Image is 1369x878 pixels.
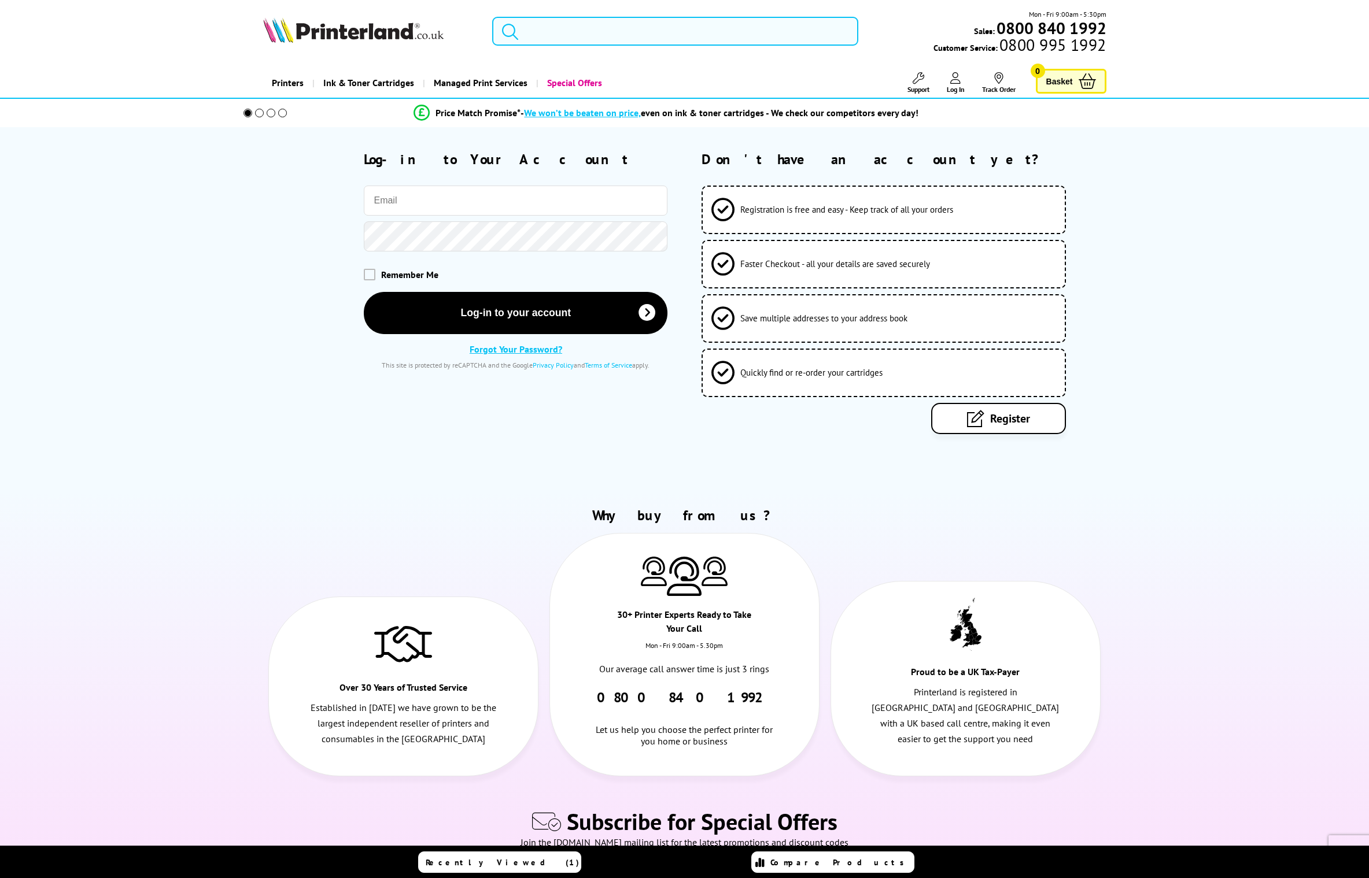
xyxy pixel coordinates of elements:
span: Mon - Fri 9:00am - 5:30pm [1029,9,1106,20]
span: Registration is free and easy - Keep track of all your orders [740,204,953,215]
span: Register [990,411,1030,426]
span: Save multiple addresses to your address book [740,313,907,324]
div: Mon - Fri 9:00am - 5.30pm [550,641,819,661]
img: UK tax payer [950,598,981,651]
span: Price Match Promise* [436,107,521,118]
span: 0800 995 1992 [998,39,1106,50]
img: Printer Experts [667,557,702,597]
div: Join the [DOMAIN_NAME] mailing list for the latest promotions and discount codes [6,836,1363,854]
a: Privacy Policy [533,361,574,369]
span: Ink & Toner Cartridges [323,68,414,98]
button: Log-in to your account [364,292,667,334]
a: 0800 840 1992 [597,688,772,706]
h2: Log-in to Your Account [364,150,667,168]
span: Sales: [974,25,995,36]
div: This site is protected by reCAPTCHA and the Google and apply. [364,361,667,369]
a: 0800 840 1992 [995,23,1106,34]
a: Terms of Service [585,361,632,369]
a: Ink & Toner Cartridges [312,68,423,98]
input: Email [364,186,667,216]
a: Compare Products [751,851,914,873]
img: Printerland Logo [263,17,444,43]
a: Managed Print Services [423,68,536,98]
span: Customer Service: [933,39,1106,53]
a: Log In [947,72,965,94]
span: Log In [947,85,965,94]
a: Printerland Logo [263,17,478,45]
span: Recently Viewed (1) [426,857,580,868]
div: 30+ Printer Experts Ready to Take Your Call [617,607,751,641]
a: Recently Viewed (1) [418,851,581,873]
span: We won’t be beaten on price, [524,107,641,118]
a: Track Order [982,72,1016,94]
b: 0800 840 1992 [997,17,1106,39]
h2: Why buy from us? [263,506,1106,524]
span: Support [907,85,929,94]
span: Subscribe for Special Offers [567,806,837,836]
a: Special Offers [536,68,611,98]
span: 0 [1031,64,1045,78]
li: modal_Promise [228,103,1105,123]
p: Our average call answer time is just 3 rings [591,661,778,677]
div: Let us help you choose the perfect printer for you home or business [591,706,778,747]
span: Basket [1046,73,1073,89]
a: Printers [263,68,312,98]
a: Support [907,72,929,94]
p: Printerland is registered in [GEOGRAPHIC_DATA] and [GEOGRAPHIC_DATA] with a UK based call centre,... [872,684,1060,747]
span: Quickly find or re-order your cartridges [740,367,883,378]
img: Printer Experts [702,557,728,586]
img: Printer Experts [641,557,667,586]
p: Established in [DATE] we have grown to be the largest independent reseller of printers and consum... [309,700,497,747]
span: Compare Products [770,857,910,868]
h2: Don't have an account yet? [702,150,1106,168]
div: - even on ink & toner cartridges - We check our competitors every day! [521,107,918,118]
div: Over 30 Years of Trusted Service [336,680,470,700]
span: Remember Me [381,269,438,280]
span: Faster Checkout - all your details are saved securely [740,258,930,269]
a: Basket 0 [1036,69,1106,94]
a: Forgot Your Password? [470,343,562,355]
img: Trusted Service [374,620,432,666]
div: Proud to be a UK Tax-Payer [898,665,1032,684]
a: Register [931,403,1066,434]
